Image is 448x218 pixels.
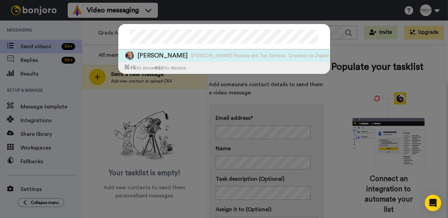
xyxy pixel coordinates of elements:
a: Image of Sharon Morris[PERSON_NAME][PERSON_NAME] Finance and Tax ServiceCreated via Zapier [119,50,330,62]
div: Open Intercom Messenger [425,195,441,211]
div: to show to dismiss [119,62,330,74]
span: esc [154,65,164,70]
span: [PERSON_NAME] Finance and Tax Service [191,52,285,59]
span: Created via Zapier [288,52,329,59]
img: Image of Sharon Morris [125,51,134,60]
span: ⌘ +k [124,65,136,70]
span: [PERSON_NAME] [137,51,188,60]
